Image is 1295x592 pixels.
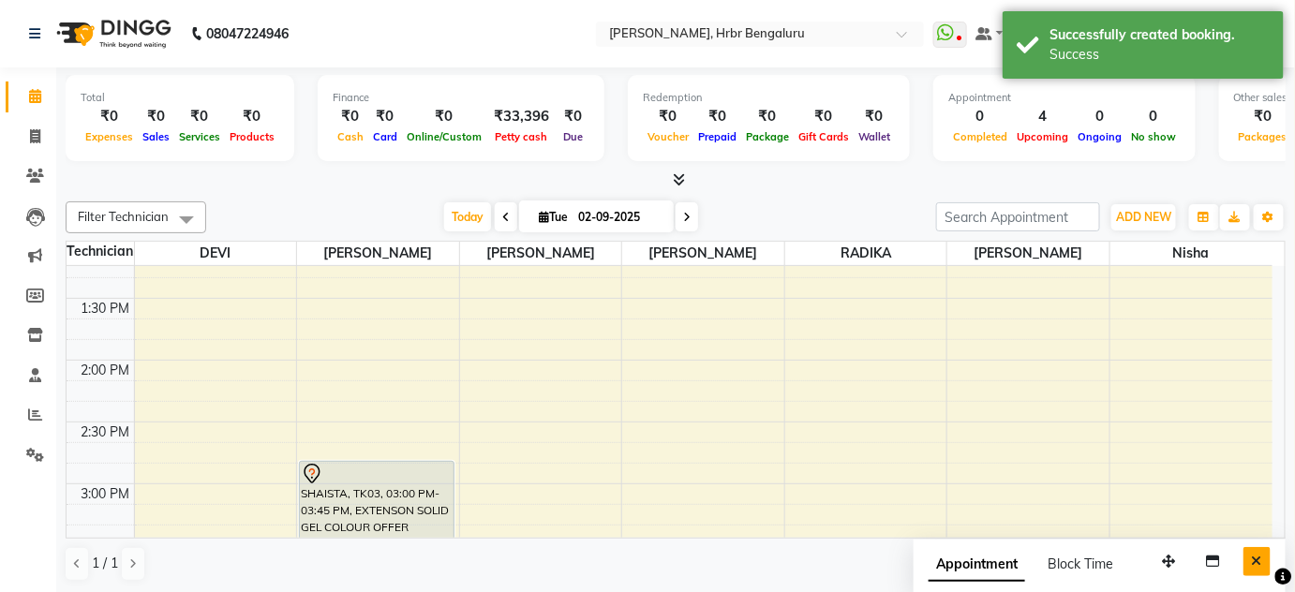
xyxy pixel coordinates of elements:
div: ₹0 [333,106,368,127]
span: DEVI [135,242,297,265]
span: Tue [534,210,573,224]
div: ₹0 [741,106,794,127]
div: 0 [1073,106,1126,127]
div: 2:00 PM [78,361,134,380]
button: Close [1243,547,1271,576]
span: 1 / 1 [92,554,118,573]
span: [PERSON_NAME] [622,242,784,265]
span: Petty cash [491,130,553,143]
div: ₹0 [368,106,402,127]
div: ₹0 [402,106,486,127]
div: ₹0 [854,106,895,127]
span: Card [368,130,402,143]
div: Appointment [948,90,1181,106]
div: Technician [67,242,134,261]
div: Success [1049,45,1270,65]
span: nisha [1110,242,1273,265]
button: ADD NEW [1111,204,1176,230]
span: [PERSON_NAME] [947,242,1109,265]
span: [PERSON_NAME] [460,242,622,265]
div: ₹0 [643,106,693,127]
div: 3:00 PM [78,484,134,504]
div: Successfully created booking. [1049,25,1270,45]
span: Cash [333,130,368,143]
span: Block Time [1048,555,1113,572]
span: Sales [138,130,174,143]
span: Appointment [929,548,1025,582]
div: 0 [948,106,1012,127]
span: Due [558,130,588,143]
div: ₹0 [81,106,138,127]
div: ₹0 [1234,106,1292,127]
div: Total [81,90,279,106]
div: 4 [1012,106,1073,127]
div: ₹0 [693,106,741,127]
span: Completed [948,130,1012,143]
div: ₹0 [794,106,854,127]
span: Voucher [643,130,693,143]
div: ₹0 [138,106,174,127]
span: Wallet [854,130,895,143]
div: ₹0 [225,106,279,127]
div: ₹0 [557,106,589,127]
div: 0 [1126,106,1181,127]
span: Online/Custom [402,130,486,143]
img: logo [48,7,176,60]
span: Gift Cards [794,130,854,143]
span: Today [444,202,491,231]
span: Package [741,130,794,143]
span: Prepaid [693,130,741,143]
input: Search Appointment [936,202,1100,231]
span: Services [174,130,225,143]
span: ADD NEW [1116,210,1171,224]
input: 2025-09-02 [573,203,666,231]
div: 2:30 PM [78,422,134,442]
span: RADIKA [785,242,947,265]
span: Packages [1234,130,1292,143]
b: 08047224946 [206,7,289,60]
div: ₹33,396 [486,106,557,127]
span: Products [225,130,279,143]
span: No show [1126,130,1181,143]
span: [PERSON_NAME] [297,242,459,265]
span: Filter Technician [78,209,169,224]
span: Expenses [81,130,138,143]
span: Ongoing [1073,130,1126,143]
div: 1:30 PM [78,299,134,318]
span: Upcoming [1012,130,1073,143]
div: Redemption [643,90,895,106]
div: Finance [333,90,589,106]
div: ₹0 [174,106,225,127]
div: SHAISTA, TK03, 03:00 PM-03:45 PM, EXTENSON SOLID GEL COLOUR OFFER [300,462,454,551]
